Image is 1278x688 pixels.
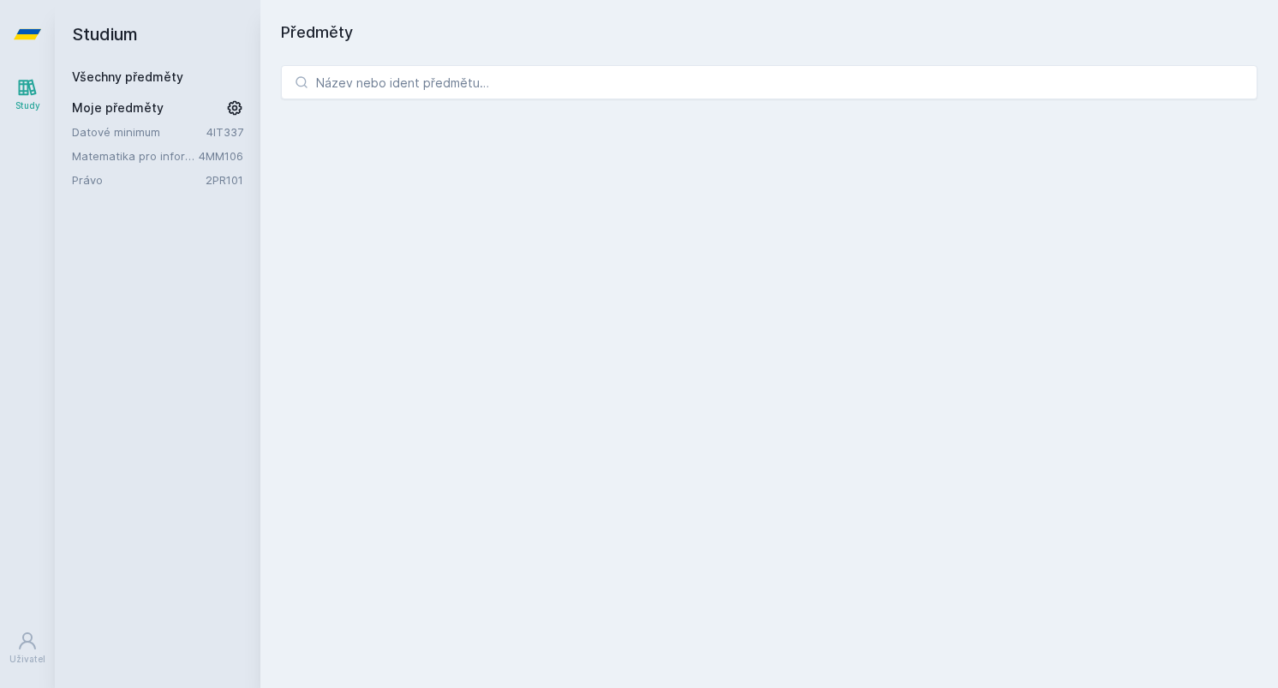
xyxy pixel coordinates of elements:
div: Uživatel [9,653,45,666]
a: Právo [72,171,206,188]
input: Název nebo ident předmětu… [281,65,1257,99]
a: 2PR101 [206,173,243,187]
h1: Předměty [281,21,1257,45]
div: Study [15,99,40,112]
a: Uživatel [3,622,51,674]
span: Moje předměty [72,99,164,117]
a: 4IT337 [206,125,243,139]
a: Study [3,69,51,121]
a: Datové minimum [72,123,206,141]
a: Všechny předměty [72,69,183,84]
a: Matematika pro informatiky [72,147,199,165]
a: 4MM106 [199,149,243,163]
